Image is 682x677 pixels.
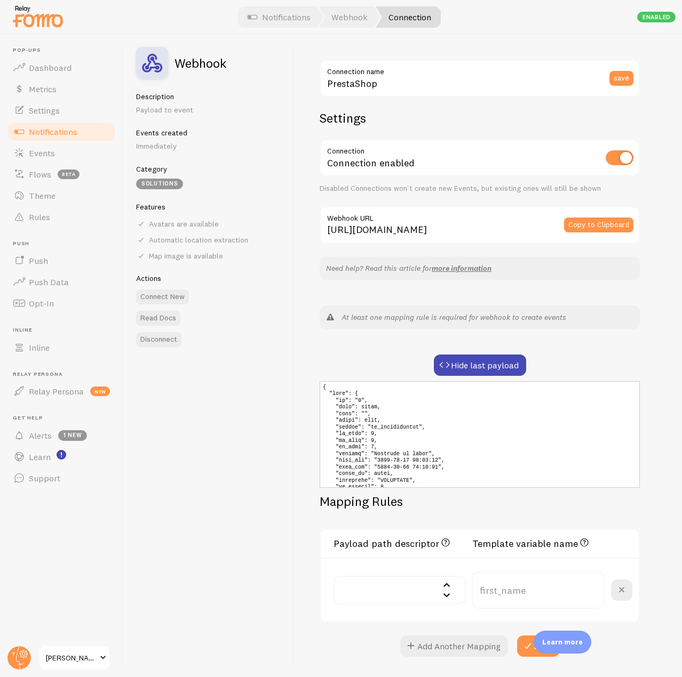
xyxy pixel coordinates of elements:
em: At least one mapping rule is required for webhook to create events [342,312,566,322]
span: Relay Persona [29,386,84,397]
button: Disconnect [136,332,181,347]
button: Copy to Clipboard [564,217,633,232]
p: Need help? Read this article for [326,263,633,273]
span: Push [29,255,48,266]
a: Settings [6,100,116,121]
p: Immediately [136,141,281,151]
h2: Mapping Rules [320,493,403,510]
span: Alerts [29,430,52,441]
div: Automatic location extraction [136,235,281,245]
img: fomo-relay-logo-orange.svg [11,3,65,30]
span: Push Data [29,277,69,287]
h5: Description [136,92,281,101]
label: Connection name [320,60,640,78]
h5: Actions [136,273,281,283]
span: Rules [29,212,50,222]
span: Notifications [29,126,77,137]
span: Inline [29,342,50,353]
a: Dashboard [6,57,116,78]
h3: Payload path descriptor [334,536,466,550]
a: Relay Persona new [6,381,116,402]
h5: Features [136,202,281,212]
div: Map image is available [136,251,281,261]
span: Push [13,240,116,247]
button: Connect New [136,289,189,304]
a: Rules [6,206,116,228]
span: Relay Persona [13,371,116,378]
a: Support [6,468,116,489]
p: Learn more [542,637,583,647]
p: Payload to event [136,104,281,115]
a: more information [432,263,491,273]
span: Flows [29,169,51,180]
a: Inline [6,337,116,358]
h2: Settings [320,110,640,126]
svg: <p>Watch New Feature Tutorials!</p> [57,450,66,460]
span: 1 new [58,430,87,441]
div: Disabled Connections won't create new Events, but existing ones will still be shown [320,184,640,194]
pre: { "lore": { "ip": "0", "dolo": sitam, "cons": "", "adipi": elit, "seddoe": "te_incididuntut", "la... [320,381,640,488]
a: Read Docs [136,311,180,326]
span: Settings [29,105,60,116]
a: Flows beta [6,164,116,185]
div: Learn more [534,631,591,654]
span: Metrics [29,84,57,94]
img: fomo_icons_custom_webhook.svg [136,47,168,79]
a: Theme [6,185,116,206]
span: Events [29,148,55,158]
a: [PERSON_NAME]-test-store [38,645,110,671]
a: Alerts 1 new [6,425,116,446]
input: first_name [472,571,605,609]
button: Add Another Mapping [400,635,508,657]
h3: Template variable name [472,536,591,550]
span: Learn [29,452,51,462]
div: Solutions [136,179,183,189]
button: save [609,71,633,86]
a: Events [6,142,116,164]
a: Metrics [6,78,116,100]
span: [PERSON_NAME]-test-store [46,651,97,664]
a: Push [6,250,116,271]
span: beta [58,170,80,179]
a: Learn [6,446,116,468]
label: Webhook URL [320,206,640,224]
div: Connection enabled [320,139,640,178]
span: Theme [29,190,55,201]
span: Dashboard [29,62,72,73]
span: Opt-In [29,298,54,309]
span: Pop-ups [13,47,116,54]
div: Avatars are available [136,219,281,229]
span: new [90,386,110,396]
a: Opt-In [6,293,116,314]
button: Save [517,635,560,657]
a: Notifications [6,121,116,142]
a: Push Data [6,271,116,293]
h2: Webhook [175,57,226,69]
h5: Events created [136,128,281,138]
span: Inline [13,327,116,334]
button: Hide last payload [434,354,526,376]
h5: Category [136,164,281,174]
span: Support [29,473,60,483]
span: Get Help [13,415,116,422]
